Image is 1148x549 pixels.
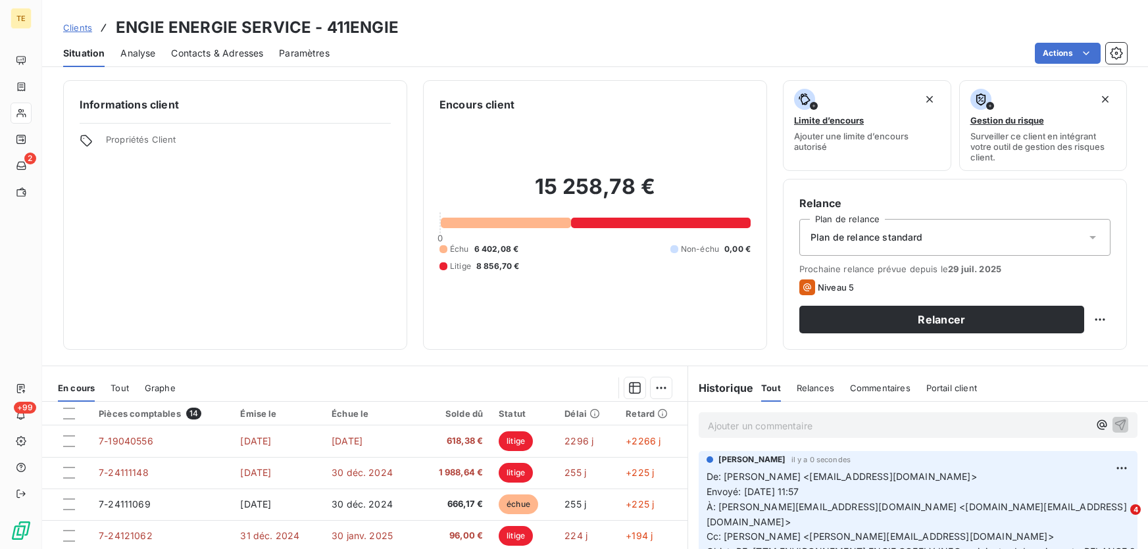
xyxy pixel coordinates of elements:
span: 29 juil. 2025 [948,264,1001,274]
span: Commentaires [850,383,911,393]
h3: ENGIE ENERGIE SERVICE - 411ENGIE [116,16,399,39]
span: 255 j [564,498,586,510]
span: [DATE] [240,435,271,446]
span: 30 déc. 2024 [332,467,393,478]
span: [DATE] [332,435,362,446]
button: Gestion du risqueSurveiller ce client en intégrant votre outil de gestion des risques client. [959,80,1128,171]
span: +194 j [626,530,653,541]
span: 255 j [564,467,586,478]
span: 30 déc. 2024 [332,498,393,510]
span: Non-échu [681,243,719,255]
span: Prochaine relance prévue depuis le [799,264,1111,274]
span: 224 j [564,530,587,541]
span: Contacts & Adresses [171,47,263,60]
button: Actions [1035,43,1101,64]
span: Envoyé: [DATE] 11:57 [707,486,799,497]
span: 96,00 € [425,529,483,542]
div: Délai [564,408,610,419]
span: 7-24111148 [99,467,149,478]
span: Tout [761,383,781,393]
span: échue [499,494,538,514]
span: 7-24111069 [99,498,151,510]
span: 7-24121062 [99,530,153,541]
span: 7-19040556 [99,435,153,446]
span: 2 [24,153,36,164]
span: il y a 0 secondes [791,456,851,464]
span: +225 j [626,467,654,478]
span: Plan de relance standard [811,231,923,244]
span: Paramètres [279,47,330,60]
span: 0,00 € [724,243,751,255]
span: 666,17 € [425,498,483,511]
span: De: [PERSON_NAME] <[EMAIL_ADDRESS][DOMAIN_NAME]> [707,471,977,482]
h2: 15 258,78 € [439,174,751,213]
a: Clients [63,21,92,34]
span: Surveiller ce client en intégrant votre outil de gestion des risques client. [970,131,1116,162]
span: 6 402,08 € [474,243,519,255]
span: [DATE] [240,498,271,510]
h6: Relance [799,195,1111,211]
h6: Historique [688,380,754,396]
button: Limite d’encoursAjouter une limite d’encours autorisé [783,80,951,171]
span: 14 [186,408,201,419]
span: Portail client [926,383,977,393]
span: +99 [14,402,36,414]
a: 2 [11,155,31,176]
h6: Encours client [439,97,514,112]
span: 0 [437,233,443,243]
button: Relancer [799,306,1084,333]
span: Analyse [120,47,155,60]
iframe: Intercom live chat [1103,504,1135,536]
span: litige [499,431,533,451]
div: Échue le [332,408,409,419]
span: Clients [63,22,92,33]
span: Échu [450,243,469,255]
span: Relances [797,383,834,393]
span: 4 [1130,504,1141,515]
span: Tout [111,383,129,393]
span: [PERSON_NAME] [718,454,786,465]
div: Émise le [240,408,316,419]
span: Gestion du risque [970,115,1044,126]
span: +225 j [626,498,654,510]
span: 618,38 € [425,435,483,448]
span: 30 janv. 2025 [332,530,393,541]
span: 8 856,70 € [476,260,520,272]
span: Limite d’encours [794,115,864,126]
span: 2296 j [564,435,593,446]
span: En cours [58,383,95,393]
span: Niveau 5 [818,282,854,293]
span: Litige [450,260,471,272]
span: Propriétés Client [106,134,391,153]
div: Pièces comptables [99,408,224,419]
div: Statut [499,408,549,419]
span: Graphe [145,383,176,393]
span: À: [PERSON_NAME][EMAIL_ADDRESS][DOMAIN_NAME] <[DOMAIN_NAME][EMAIL_ADDRESS][DOMAIN_NAME]> [707,501,1127,527]
span: Situation [63,47,105,60]
div: TE [11,8,32,29]
span: litige [499,526,533,546]
span: Ajouter une limite d’encours autorisé [794,131,940,152]
span: 31 déc. 2024 [240,530,299,541]
span: litige [499,463,533,483]
span: Cc: [PERSON_NAME] <[PERSON_NAME][EMAIL_ADDRESS][DOMAIN_NAME]> [707,531,1054,542]
img: Logo LeanPay [11,520,32,541]
span: [DATE] [240,467,271,478]
div: Solde dû [425,408,483,419]
div: Retard [626,408,679,419]
h6: Informations client [80,97,391,112]
span: +2266 j [626,435,661,446]
span: 1 988,64 € [425,466,483,479]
